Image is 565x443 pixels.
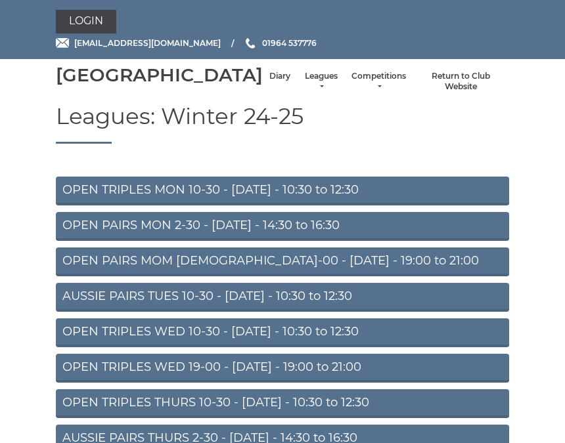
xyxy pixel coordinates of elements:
a: OPEN TRIPLES WED 19-00 - [DATE] - 19:00 to 21:00 [56,354,509,383]
a: Diary [269,71,290,82]
span: [EMAIL_ADDRESS][DOMAIN_NAME] [74,38,221,48]
a: Return to Club Website [419,71,503,93]
h1: Leagues: Winter 24-25 [56,104,509,144]
a: OPEN TRIPLES MON 10-30 - [DATE] - 10:30 to 12:30 [56,177,509,205]
a: OPEN PAIRS MOM [DEMOGRAPHIC_DATA]-00 - [DATE] - 19:00 to 21:00 [56,247,509,276]
a: OPEN TRIPLES WED 10-30 - [DATE] - 10:30 to 12:30 [56,318,509,347]
a: Login [56,10,116,33]
a: Competitions [351,71,406,93]
a: Phone us 01964 537776 [244,37,317,49]
a: AUSSIE PAIRS TUES 10-30 - [DATE] - 10:30 to 12:30 [56,283,509,312]
div: [GEOGRAPHIC_DATA] [56,65,263,85]
a: Email [EMAIL_ADDRESS][DOMAIN_NAME] [56,37,221,49]
a: Leagues [304,71,338,93]
a: OPEN TRIPLES THURS 10-30 - [DATE] - 10:30 to 12:30 [56,389,509,418]
span: 01964 537776 [262,38,317,48]
a: OPEN PAIRS MON 2-30 - [DATE] - 14:30 to 16:30 [56,212,509,241]
img: Email [56,38,69,48]
img: Phone us [246,38,255,49]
